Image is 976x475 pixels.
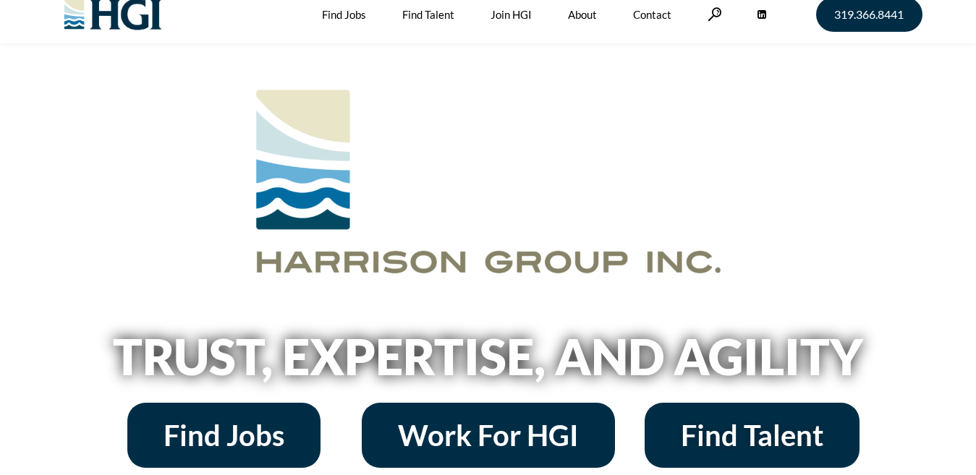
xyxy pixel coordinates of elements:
span: Find Jobs [164,421,284,450]
a: Search [708,7,722,21]
a: Find Talent [645,403,860,468]
h2: Trust, Expertise, and Agility [76,332,901,381]
span: 319.366.8441 [834,9,904,20]
a: Work For HGI [362,403,615,468]
span: Find Talent [681,421,823,450]
a: Find Jobs [127,403,321,468]
span: Work For HGI [398,421,579,450]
